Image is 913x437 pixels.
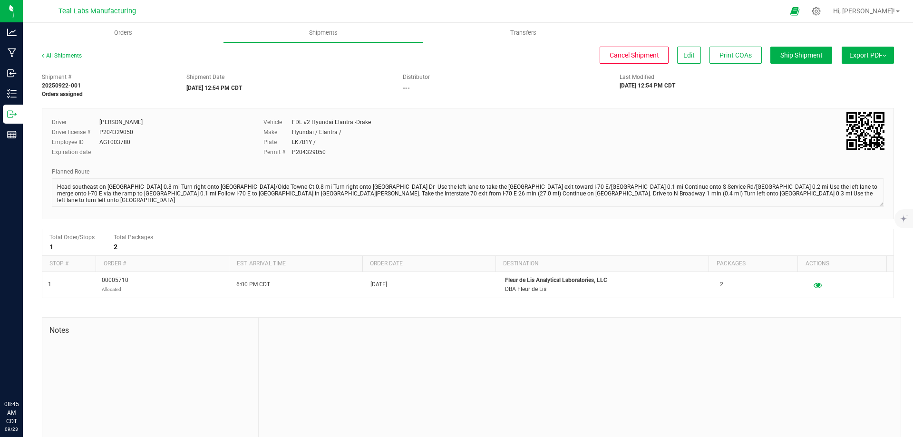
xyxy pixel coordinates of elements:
[770,47,832,64] button: Ship Shipment
[229,256,362,272] th: Est. arrival time
[505,285,709,294] p: DBA Fleur de Lis
[810,7,822,16] div: Manage settings
[4,400,19,426] p: 08:45 AM CDT
[292,128,341,136] div: Hyundai / Elantra /
[52,138,99,146] label: Employee ID
[7,89,17,98] inline-svg: Inventory
[99,138,130,146] div: AGT003780
[52,118,99,126] label: Driver
[49,234,95,241] span: Total Order/Stops
[600,47,669,64] button: Cancel Shipment
[58,7,136,15] span: Teal Labs Manufacturing
[52,128,99,136] label: Driver license #
[292,118,371,126] div: FDL #2 Hyundai Elantra -Drake
[797,256,886,272] th: Actions
[423,23,623,43] a: Transfers
[223,23,423,43] a: Shipments
[42,91,83,97] strong: Orders assigned
[186,85,242,91] strong: [DATE] 12:54 PM CDT
[42,256,96,272] th: Stop #
[292,148,326,156] div: P204329050
[42,73,172,81] span: Shipment #
[99,118,143,126] div: [PERSON_NAME]
[263,148,292,156] label: Permit #
[780,51,823,59] span: Ship Shipment
[101,29,145,37] span: Orders
[849,51,886,59] span: Export PDF
[370,280,387,289] span: [DATE]
[263,138,292,146] label: Plate
[10,361,38,389] iframe: Resource center
[102,285,128,294] p: Allocated
[362,256,495,272] th: Order date
[505,276,709,285] p: Fleur de Lis Analytical Laboratories, LLC
[495,256,709,272] th: Destination
[683,51,695,59] span: Edit
[842,47,894,64] button: Export PDF
[720,280,723,289] span: 2
[4,426,19,433] p: 09/23
[99,128,133,136] div: P204329050
[49,325,251,336] span: Notes
[719,51,752,59] span: Print COAs
[52,168,89,175] span: Planned Route
[709,47,762,64] button: Print COAs
[7,28,17,37] inline-svg: Analytics
[709,256,797,272] th: Packages
[186,73,224,81] label: Shipment Date
[7,109,17,119] inline-svg: Outbound
[42,52,82,59] a: All Shipments
[610,51,659,59] span: Cancel Shipment
[236,280,270,289] span: 6:00 PM CDT
[497,29,549,37] span: Transfers
[784,2,806,20] span: Open Ecommerce Menu
[114,234,153,241] span: Total Packages
[23,23,223,43] a: Orders
[52,148,99,156] label: Expiration date
[7,48,17,58] inline-svg: Manufacturing
[48,280,51,289] span: 1
[263,128,292,136] label: Make
[677,47,701,64] button: Edit
[296,29,350,37] span: Shipments
[292,138,316,146] div: LK7B1Y /
[846,112,884,150] qrcode: 20250922-001
[7,130,17,139] inline-svg: Reports
[42,82,81,89] strong: 20250922-001
[620,82,675,89] strong: [DATE] 12:54 PM CDT
[102,276,128,294] span: 00005710
[846,112,884,150] img: Scan me!
[403,85,410,91] strong: ---
[96,256,229,272] th: Order #
[620,73,654,81] label: Last Modified
[49,243,53,251] strong: 1
[833,7,895,15] span: Hi, [PERSON_NAME]!
[263,118,292,126] label: Vehicle
[403,73,430,81] label: Distributor
[7,68,17,78] inline-svg: Inbound
[114,243,117,251] strong: 2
